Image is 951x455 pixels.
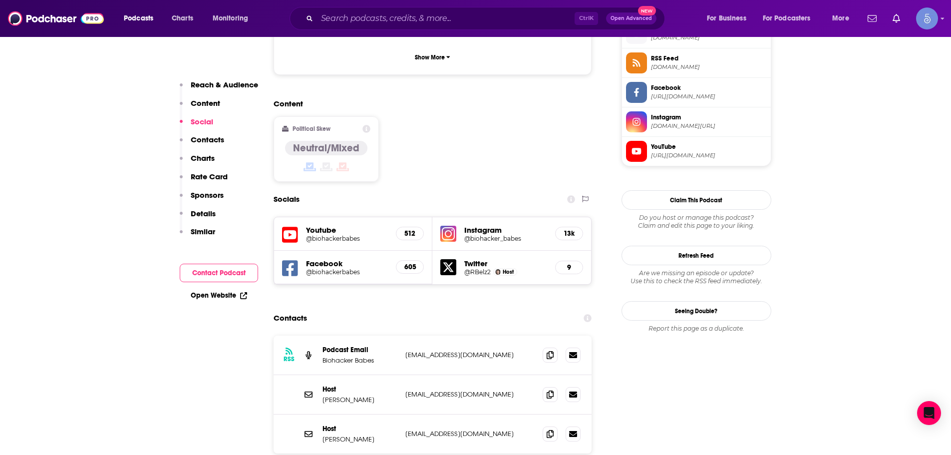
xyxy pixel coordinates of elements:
a: Seeing Double? [622,301,771,321]
a: Show notifications dropdown [864,10,881,27]
img: Renee Belz [495,269,501,275]
span: Monitoring [213,11,248,25]
span: Ctrl K [575,12,598,25]
span: More [832,11,849,25]
span: For Business [707,11,746,25]
span: Facebook [651,83,767,92]
h3: RSS [284,355,295,363]
button: Rate Card [180,172,228,190]
button: Reach & Audience [180,80,258,98]
h5: 512 [404,229,415,238]
a: Instagram[DOMAIN_NAME][URL] [626,111,767,132]
span: Charts [172,11,193,25]
button: open menu [206,10,261,26]
a: RSS Feed[DOMAIN_NAME] [626,52,767,73]
p: Show More [415,54,445,61]
p: [PERSON_NAME] [322,435,397,444]
div: Search podcasts, credits, & more... [299,7,674,30]
p: Podcast Email [322,346,397,354]
button: Social [180,117,213,135]
h5: Youtube [306,225,388,235]
p: Rate Card [191,172,228,181]
input: Search podcasts, credits, & more... [317,10,575,26]
p: Reach & Audience [191,80,258,89]
button: Content [180,98,220,117]
button: Details [180,209,216,227]
h2: Content [274,99,584,108]
div: Open Intercom Messenger [917,401,941,425]
p: Sponsors [191,190,224,200]
h5: 13k [564,229,575,238]
button: Open AdvancedNew [606,12,656,24]
button: Refresh Feed [622,246,771,265]
a: @biohacker_babes [464,235,547,242]
div: Are we missing an episode or update? Use this to check the RSS feed immediately. [622,269,771,285]
h2: Socials [274,190,300,209]
h5: 9 [564,263,575,272]
img: iconImage [440,226,456,242]
h5: Twitter [464,259,547,268]
h4: Neutral/Mixed [293,142,359,154]
p: [EMAIL_ADDRESS][DOMAIN_NAME] [405,390,535,399]
span: New [638,6,656,15]
button: open menu [700,10,759,26]
span: instagram.com/biohacker_babes [651,122,767,130]
span: feeds.redcircle.com [651,63,767,71]
p: Host [322,425,397,433]
p: Host [322,385,397,394]
span: RSS Feed [651,54,767,63]
h5: Instagram [464,225,547,235]
p: Details [191,209,216,218]
span: Open Advanced [611,16,652,21]
button: Claim This Podcast [622,190,771,210]
span: https://www.youtube.com/@biohackerbabes [651,152,767,159]
p: Charts [191,153,215,163]
button: Similar [180,227,215,245]
a: Open Website [191,291,247,300]
h2: Political Skew [293,125,330,132]
p: [EMAIL_ADDRESS][DOMAIN_NAME] [405,430,535,438]
p: Biohacker Babes [322,356,397,365]
a: Charts [165,10,199,26]
button: open menu [825,10,862,26]
span: Instagram [651,113,767,122]
p: Contacts [191,135,224,144]
a: Facebook[URL][DOMAIN_NAME] [626,82,767,103]
a: Show notifications dropdown [889,10,904,27]
button: open menu [756,10,825,26]
img: User Profile [916,7,938,29]
button: Contact Podcast [180,264,258,282]
button: Show More [282,48,584,66]
button: Sponsors [180,190,224,209]
span: Do you host or manage this podcast? [622,214,771,222]
span: https://www.facebook.com/biohackerbabes [651,93,767,100]
a: @biohackerbabes [306,268,388,276]
span: Logged in as Spiral5-G1 [916,7,938,29]
span: For Podcasters [763,11,811,25]
span: Host [503,269,514,275]
p: Social [191,117,213,126]
div: Claim and edit this page to your liking. [622,214,771,230]
button: Show profile menu [916,7,938,29]
h5: 605 [404,263,415,271]
h2: Contacts [274,309,307,328]
a: @RBelz2 [464,268,491,276]
a: @biohackerbabes [306,235,388,242]
a: YouTube[URL][DOMAIN_NAME] [626,141,767,162]
button: Contacts [180,135,224,153]
p: Similar [191,227,215,236]
p: [PERSON_NAME] [322,396,397,404]
button: open menu [117,10,166,26]
span: YouTube [651,142,767,151]
h5: Facebook [306,259,388,268]
span: Podcasts [124,11,153,25]
img: Podchaser - Follow, Share and Rate Podcasts [8,9,104,28]
p: Content [191,98,220,108]
p: [EMAIL_ADDRESS][DOMAIN_NAME] [405,351,535,359]
span: redcircle.com [651,34,767,41]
